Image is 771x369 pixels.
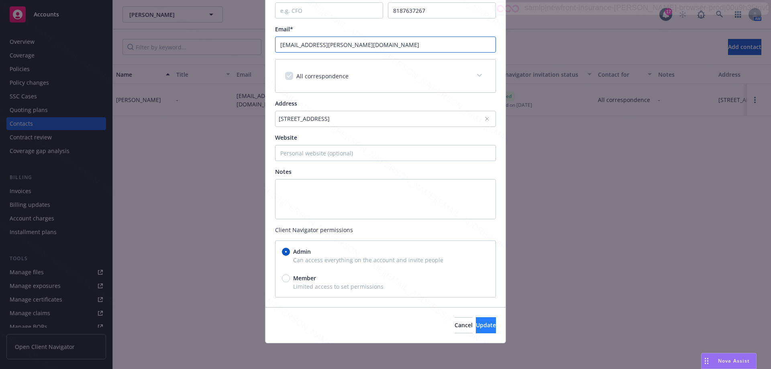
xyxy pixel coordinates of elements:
[282,282,489,291] span: Limited access to set permissions
[476,317,496,333] button: Update
[275,25,293,33] span: Email*
[282,256,489,264] span: Can access everything on the account and invite people
[282,248,290,256] input: Admin
[293,274,316,282] span: Member
[275,134,297,141] span: Website
[702,353,712,369] div: Drag to move
[296,72,349,80] span: All correspondence
[718,357,750,364] span: Nova Assist
[275,37,496,53] input: example@email.com
[455,317,473,333] button: Cancel
[476,321,496,329] span: Update
[701,353,757,369] button: Nova Assist
[275,100,297,107] span: Address
[275,59,496,92] div: All correspondence
[275,168,292,175] span: Notes
[293,247,311,256] span: Admin
[279,114,484,123] div: [STREET_ADDRESS]
[275,111,496,127] button: [STREET_ADDRESS]
[455,321,473,329] span: Cancel
[282,274,290,282] input: Member
[388,2,496,18] input: (xxx) xxx-xxx
[275,2,383,18] input: e.g. CFO
[275,145,496,161] input: Personal website (optional)
[275,226,496,234] span: Client Navigator permissions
